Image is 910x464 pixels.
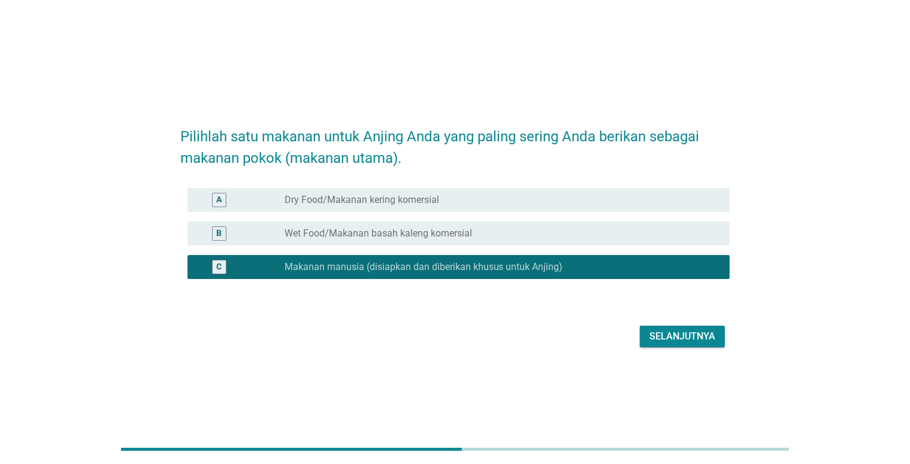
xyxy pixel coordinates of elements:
div: B [216,227,222,239]
button: Selanjutnya [640,326,725,347]
label: Makanan manusia (disiapkan dan diberikan khusus untuk Anjing) [285,261,563,273]
div: A [216,193,222,206]
label: Dry Food/Makanan kering komersial [285,194,439,206]
label: Wet Food/Makanan basah kaleng komersial [285,228,472,239]
div: Selanjutnya [649,329,715,344]
div: C [216,260,222,273]
h2: Pilihlah satu makanan untuk Anjing Anda yang paling sering Anda berikan sebagai makanan pokok (ma... [180,114,730,169]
